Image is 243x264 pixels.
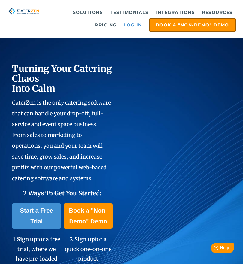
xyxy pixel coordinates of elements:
[107,6,151,18] a: Testimonials
[7,6,40,16] img: caterzen
[121,19,145,31] a: Log in
[92,19,120,31] a: Pricing
[23,189,102,197] span: 2 Ways To Get You Started:
[12,63,112,94] span: Turning Your Catering Chaos Into Calm
[64,203,113,229] a: Book a "Non-Demo" Demo
[47,6,236,32] div: Navigation Menu
[74,236,95,243] span: Sign up
[12,203,61,229] a: Start a Free Trial
[199,6,236,18] a: Resources
[12,99,111,182] span: CaterZen is the only catering software that can handle your drop-off, full-service and event spac...
[190,241,236,257] iframe: Help widget launcher
[17,236,37,243] span: Sign up
[149,18,236,32] a: Book a "Non-Demo" Demo
[70,6,106,18] a: Solutions
[153,6,198,18] a: Integrations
